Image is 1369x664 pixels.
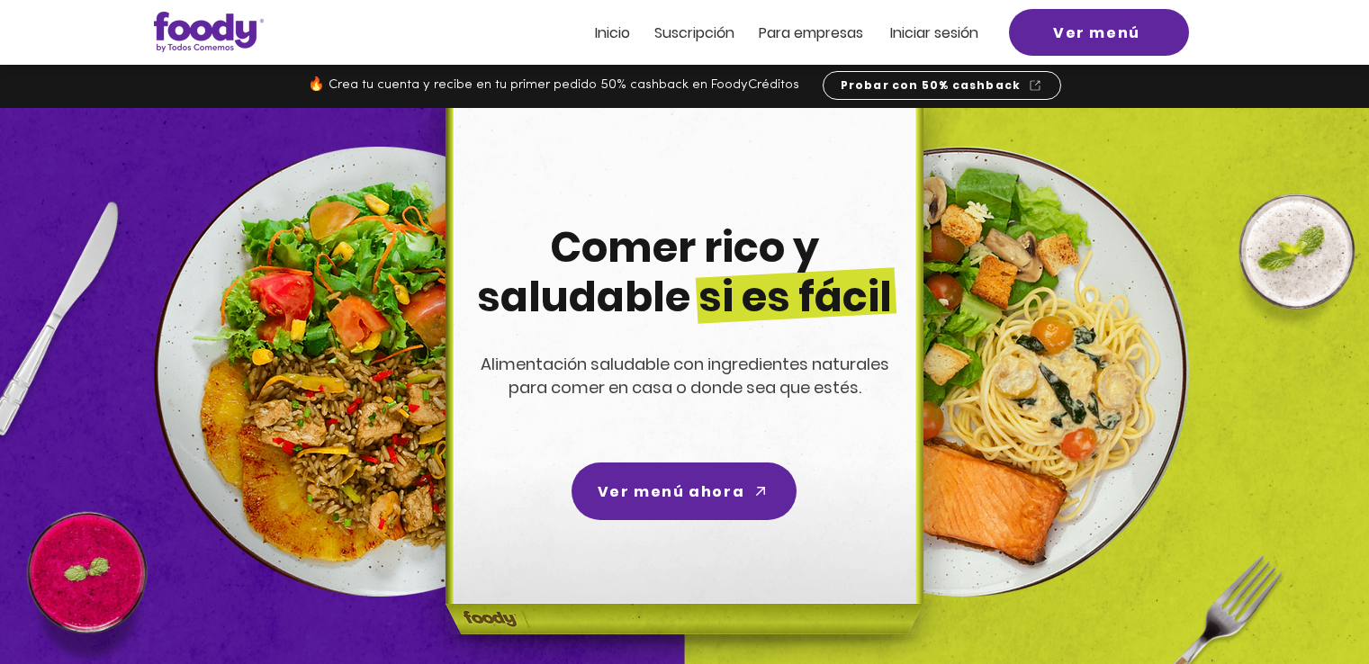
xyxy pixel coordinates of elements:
a: Ver menú [1009,9,1189,56]
span: Probar con 50% cashback [841,77,1022,94]
a: Suscripción [654,25,734,40]
span: Pa [759,22,776,43]
span: Inicio [595,22,630,43]
a: Inicio [595,25,630,40]
span: Ver menú ahora [598,480,744,503]
a: Ver menú ahora [572,462,797,520]
span: Iniciar sesión [890,22,978,43]
span: Suscripción [654,22,734,43]
a: Probar con 50% cashback [823,71,1061,100]
a: Iniciar sesión [890,25,978,40]
img: left-dish-compress.png [154,147,604,597]
span: Comer rico y saludable si es fácil [477,219,892,326]
span: Ver menú [1053,22,1140,44]
a: Para empresas [759,25,863,40]
iframe: Messagebird Livechat Widget [1265,560,1351,646]
img: Logo_Foody V2.0.0 (3).png [154,12,264,52]
span: ra empresas [776,22,863,43]
span: Alimentación saludable con ingredientes naturales para comer en casa o donde sea que estés. [481,353,889,399]
span: 🔥 Crea tu cuenta y recibe en tu primer pedido 50% cashback en FoodyCréditos [308,78,799,92]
